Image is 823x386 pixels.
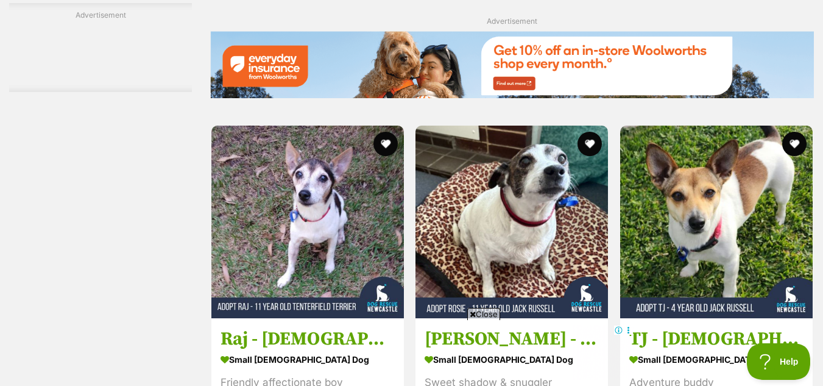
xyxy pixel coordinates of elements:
span: Advertisement [487,16,537,26]
img: Everyday Insurance promotional banner [210,31,814,98]
strong: small [DEMOGRAPHIC_DATA] Dog [629,350,804,368]
button: favourite [373,132,398,156]
div: Advertisement [9,3,192,92]
a: Everyday Insurance promotional banner [210,31,814,101]
button: favourite [782,132,807,156]
iframe: Help Scout Beacon - Open [747,343,811,380]
h3: TJ - [DEMOGRAPHIC_DATA] [PERSON_NAME] [629,327,804,350]
span: Close [467,308,500,320]
iframe: Advertisement [190,325,634,380]
img: TJ - 4 Year Old Jack Russell - Jack Russell Terrier Dog [620,126,813,318]
button: favourite [578,132,602,156]
img: Rosie - 11 Year Old Jack Russell - Jack Russell Terrier Dog [415,126,608,318]
img: Raj - 11 Year Old Tenterfield Terrier - Tenterfield Terrier Dog [211,126,404,318]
